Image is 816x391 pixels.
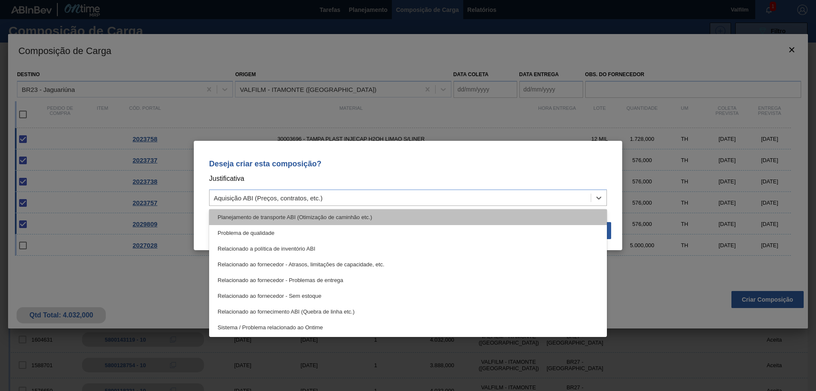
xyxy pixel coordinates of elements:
p: Deseja criar esta composição? [209,160,607,168]
div: Sistema / Problema relacionado ao Ontime [209,320,607,335]
div: Relacionado ao fornecedor - Problemas de entrega [209,272,607,288]
div: Relacionado a política de inventório ABI [209,241,607,257]
p: Justificativa [209,173,607,184]
div: Relacionado ao fornecimento ABI (Quebra de linha etc.) [209,304,607,320]
div: Planejamento de transporte ABI (Otimização de caminhão etc.) [209,209,607,225]
div: Relacionado ao fornecedor - Atrasos, limitações de capacidade, etc. [209,257,607,272]
div: Problema de qualidade [209,225,607,241]
div: Aquisição ABI (Preços, contratos, etc.) [214,194,323,202]
div: Relacionado ao fornecedor - Sem estoque [209,288,607,304]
